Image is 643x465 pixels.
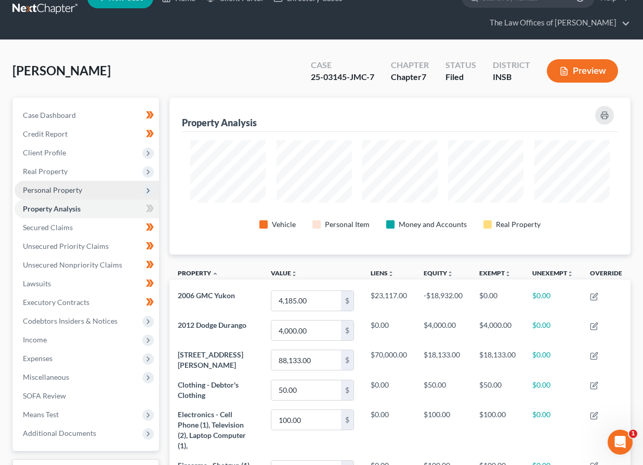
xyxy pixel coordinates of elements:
[23,373,69,381] span: Miscellaneous
[524,375,582,405] td: $0.00
[582,263,631,286] th: Override
[15,218,159,237] a: Secured Claims
[422,72,426,82] span: 7
[362,346,415,375] td: $70,000.00
[23,148,66,157] span: Client Profile
[341,291,353,311] div: $
[178,291,235,300] span: 2006 GMC Yukon
[311,71,374,83] div: 25-03145-JMC-7
[178,269,218,277] a: Property expand_less
[271,380,341,400] input: 0.00
[15,256,159,274] a: Unsecured Nonpriority Claims
[23,335,47,344] span: Income
[341,321,353,340] div: $
[415,346,471,375] td: $18,133.00
[178,380,239,400] span: Clothing - Debtor's Clothing
[212,271,218,277] i: expand_less
[23,391,66,400] span: SOFA Review
[371,269,394,277] a: Liensunfold_more
[23,129,68,138] span: Credit Report
[271,269,297,277] a: Valueunfold_more
[524,346,582,375] td: $0.00
[524,286,582,315] td: $0.00
[341,410,353,430] div: $
[23,260,122,269] span: Unsecured Nonpriority Claims
[362,316,415,346] td: $0.00
[445,59,476,71] div: Status
[15,387,159,405] a: SOFA Review
[362,286,415,315] td: $23,117.00
[12,63,111,78] span: [PERSON_NAME]
[496,219,541,230] div: Real Property
[23,242,109,250] span: Unsecured Priority Claims
[23,410,59,419] span: Means Test
[341,380,353,400] div: $
[23,204,81,213] span: Property Analysis
[271,321,341,340] input: 0.00
[547,59,618,83] button: Preview
[608,430,633,455] iframe: Intercom live chat
[524,405,582,456] td: $0.00
[484,14,630,32] a: The Law Offices of [PERSON_NAME]
[15,274,159,293] a: Lawsuits
[341,350,353,370] div: $
[479,269,511,277] a: Exemptunfold_more
[23,298,89,307] span: Executory Contracts
[424,269,453,277] a: Equityunfold_more
[23,429,96,437] span: Additional Documents
[23,167,68,176] span: Real Property
[471,375,524,405] td: $50.00
[178,321,246,329] span: 2012 Dodge Durango
[415,286,471,315] td: -$18,932.00
[15,293,159,312] a: Executory Contracts
[291,271,297,277] i: unfold_more
[388,271,394,277] i: unfold_more
[391,71,429,83] div: Chapter
[629,430,637,438] span: 1
[271,350,341,370] input: 0.00
[15,200,159,218] a: Property Analysis
[471,346,524,375] td: $18,133.00
[271,410,341,430] input: 0.00
[23,316,117,325] span: Codebtors Insiders & Notices
[447,271,453,277] i: unfold_more
[567,271,573,277] i: unfold_more
[15,106,159,125] a: Case Dashboard
[505,271,511,277] i: unfold_more
[493,59,530,71] div: District
[532,269,573,277] a: Unexemptunfold_more
[15,237,159,256] a: Unsecured Priority Claims
[271,291,341,311] input: 0.00
[391,59,429,71] div: Chapter
[272,219,296,230] div: Vehicle
[178,350,243,369] span: [STREET_ADDRESS][PERSON_NAME]
[182,116,257,129] div: Property Analysis
[23,111,76,119] span: Case Dashboard
[15,125,159,143] a: Credit Report
[23,185,82,194] span: Personal Property
[493,71,530,83] div: INSB
[471,405,524,456] td: $100.00
[415,316,471,346] td: $4,000.00
[399,219,467,230] div: Money and Accounts
[524,316,582,346] td: $0.00
[415,405,471,456] td: $100.00
[471,316,524,346] td: $4,000.00
[23,223,73,232] span: Secured Claims
[23,279,51,288] span: Lawsuits
[325,219,370,230] div: Personal Item
[362,375,415,405] td: $0.00
[23,354,53,363] span: Expenses
[471,286,524,315] td: $0.00
[445,71,476,83] div: Filed
[178,410,246,450] span: Electronics - Cell Phone (1), Television (2), Laptop Computer (1),
[362,405,415,456] td: $0.00
[311,59,374,71] div: Case
[415,375,471,405] td: $50.00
